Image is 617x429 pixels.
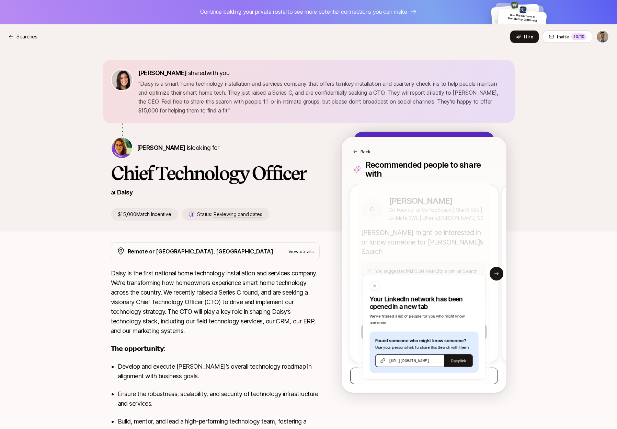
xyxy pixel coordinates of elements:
span: Hire [524,33,533,40]
p: 𝗧𝗵𝗲 𝗼𝗽𝗽𝗼𝗿𝘁𝘂𝗻𝗶𝘁𝘆: [111,344,320,354]
p: Use your personal link to share this Search with them [375,344,473,351]
p: We've filtered a list of people for you who might know someone [369,313,478,326]
span: Reviewing candidates [214,211,262,217]
p: Develop and execute [PERSON_NAME]’s overall technology roadmap in alignment with business goals. [118,362,320,381]
span: to see more potential connections you can make [287,8,407,15]
button: Invite10/10 [543,31,592,43]
span: Invite [557,33,569,40]
img: default-avatar.svg [499,22,505,28]
img: 7f70a7fd_2406_4f60_bf3d_a90d44330abb.jpg [511,1,518,9]
p: Your LinkedIn network has been opened in a new tab [369,295,478,311]
p: $15,000 Match Incentive [111,208,178,221]
p: Remote or [GEOGRAPHIC_DATA], [GEOGRAPHIC_DATA] [128,247,273,256]
p: Found someone who might know someone? [375,337,473,344]
p: Daisy is the first national home technology installation and services company. We’re transforming... [111,269,320,336]
p: Someone incredible [507,24,544,31]
span: [PERSON_NAME] [137,144,185,151]
p: View details [288,248,314,255]
p: " Daisy is a smart home technology installation and services company that offers turnkey installa... [138,79,506,115]
p: Continue building your private roster [200,7,407,16]
img: Ben Levinson [597,31,608,43]
span: with you [206,69,230,76]
p: is looking for [137,143,219,153]
p: Searches [16,33,37,41]
p: at [111,188,116,197]
span: [PERSON_NAME] [138,69,187,76]
h1: Chief Technology Officer [111,163,320,183]
img: 71d7b91d_d7cb_43b4_a7ea_a9b2f2cc6e03.jpg [112,70,132,90]
span: [URL][DOMAIN_NAME] [389,358,429,364]
button: See more people fromyourLinkedIn network [350,368,498,384]
p: Ensure the robustness, scalability, and security of technology infrastructure and services. [118,389,320,408]
p: Status: [197,210,262,218]
img: Rebecca Hochreiter [112,138,132,158]
button: Copy link [444,355,472,367]
a: Daisy [117,189,133,196]
p: Back [361,148,370,155]
div: 10 /10 [571,33,586,40]
span: Your Dream Team at The Startup Craftsman [507,13,537,22]
p: Recommended people to share with [365,160,495,178]
p: shared [138,68,232,78]
button: Hire [510,31,539,43]
img: 5824d0be_2faf_4243_8131_beea46d77a3a.jpg [519,6,527,13]
img: default-avatar.svg [494,18,500,24]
